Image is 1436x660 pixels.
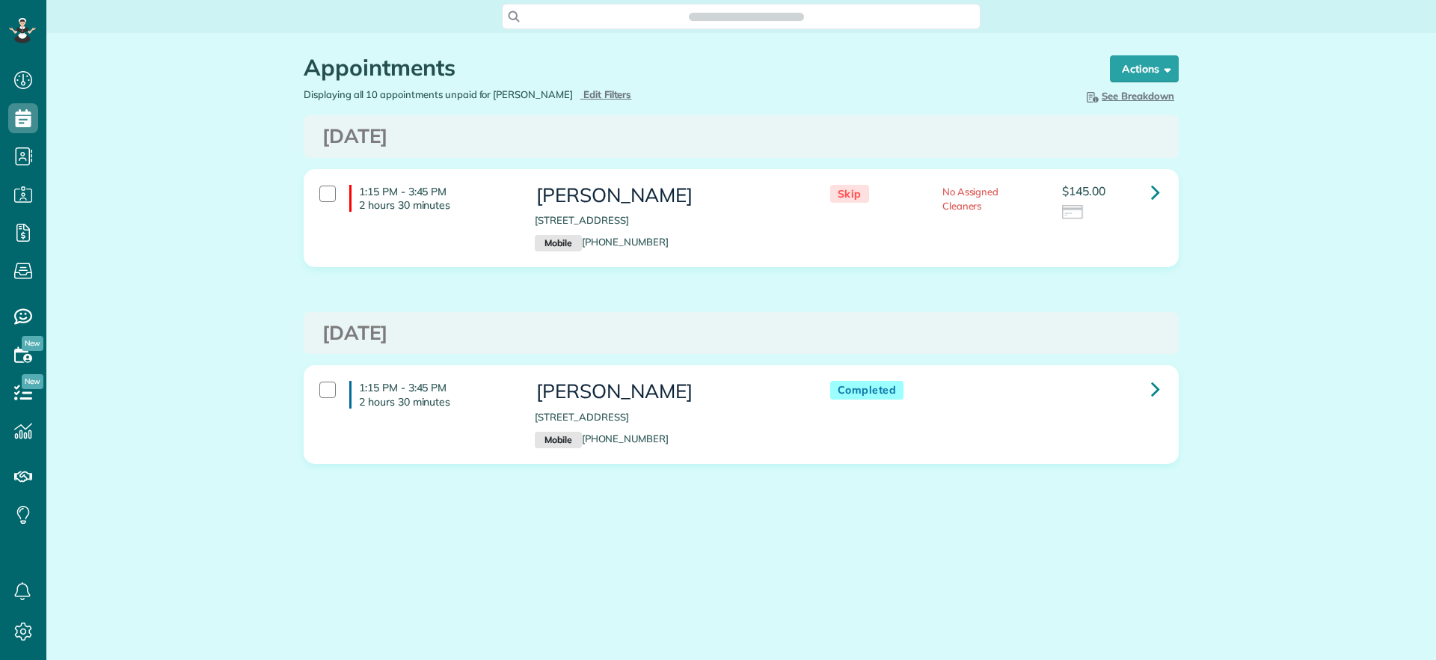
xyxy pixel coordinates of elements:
[304,55,1081,80] h1: Appointments
[349,185,512,212] h4: 1:15 PM - 3:45 PM
[830,381,904,400] span: Completed
[22,336,43,351] span: New
[22,374,43,389] span: New
[535,433,669,444] a: Mobile[PHONE_NUMBER]
[535,213,800,227] p: [STREET_ADDRESS]
[359,395,512,409] p: 2 hours 30 minutes
[322,323,1160,344] h3: [DATE]
[942,186,999,212] span: No Assigned Cleaners
[1062,205,1084,221] img: icon_credit_card_neutral-3d9a980bd25ce6dbb0f2033d7200983694762465c175678fcbc2d8f4bc43548e.png
[535,410,800,424] p: [STREET_ADDRESS]
[1079,88,1179,104] button: See Breakdown
[583,88,632,100] span: Edit Filters
[535,236,669,248] a: Mobile[PHONE_NUMBER]
[535,185,800,207] h3: [PERSON_NAME]
[1062,183,1105,198] span: $145.00
[349,381,512,408] h4: 1:15 PM - 3:45 PM
[580,88,632,100] a: Edit Filters
[535,235,581,251] small: Mobile
[322,126,1160,147] h3: [DATE]
[704,9,788,24] span: Search ZenMaid…
[1084,90,1174,102] span: See Breakdown
[535,381,800,403] h3: [PERSON_NAME]
[359,198,512,212] p: 2 hours 30 minutes
[830,185,869,204] span: Skip
[1110,55,1179,82] button: Actions
[535,432,581,448] small: Mobile
[292,88,741,102] div: Displaying all 10 appointments unpaid for [PERSON_NAME]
